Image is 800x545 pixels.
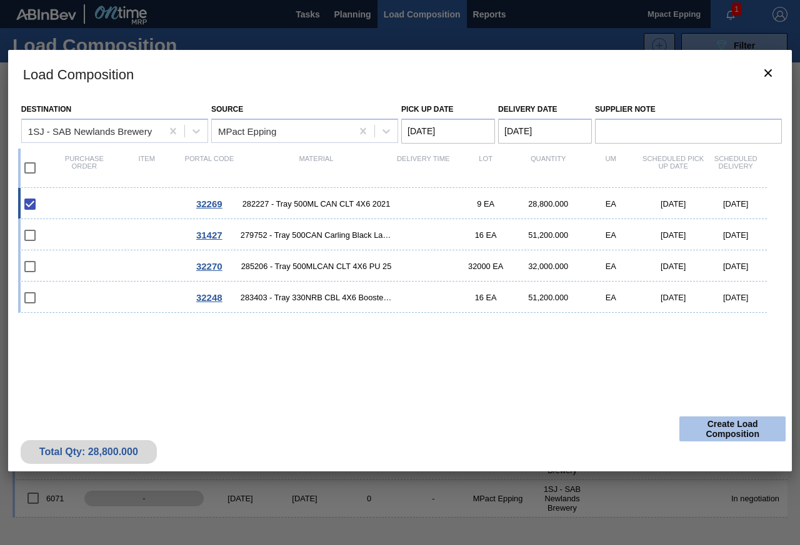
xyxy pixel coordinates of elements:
span: 31427 [196,230,222,240]
span: 279752 - Tray 500CAN Carling Black Label R [241,230,392,240]
div: MPact Epping [218,125,276,136]
div: Go to Order [178,292,241,303]
div: EA [579,262,642,271]
span: 32270 [196,261,222,272]
label: Delivery Date [498,105,557,114]
input: mm/dd/yyyy [401,119,495,144]
div: 9 EA [454,199,517,209]
div: 28,800.000 [517,199,579,209]
div: 51,200.000 [517,230,579,240]
h3: Load Composition [8,50,792,97]
div: UM [579,155,642,181]
div: EA [579,293,642,302]
div: 32,000.000 [517,262,579,271]
div: 16 EA [454,230,517,240]
div: Purchase order [53,155,116,181]
div: [DATE] [704,230,767,240]
div: 51,200.000 [517,293,579,302]
div: [DATE] [642,199,704,209]
div: Quantity [517,155,579,181]
div: 1SJ - SAB Newlands Brewery [28,125,152,136]
div: [DATE] [704,199,767,209]
div: EA [579,230,642,240]
span: 285206 - Tray 500MLCAN CLT 4X6 PU 25 [241,262,392,271]
div: 16 EA [454,293,517,302]
div: Go to Order [178,199,241,209]
span: 32269 [196,199,222,209]
div: Go to Order [178,261,241,272]
label: Destination [21,105,71,114]
label: Pick up Date [401,105,454,114]
div: [DATE] [704,293,767,302]
div: Go to Order [178,230,241,240]
div: Portal code [178,155,241,181]
div: EA [579,199,642,209]
div: [DATE] [642,293,704,302]
div: Total Qty: 28,800.000 [30,446,147,458]
div: [DATE] [642,262,704,271]
div: Item [116,155,178,181]
div: 32000 EA [454,262,517,271]
button: Create Load Composition [679,416,786,441]
div: Scheduled Pick up Date [642,155,704,181]
span: 282227 - Tray 500ML CAN CLT 4X6 2021 [241,199,392,209]
label: Source [211,105,243,114]
div: [DATE] [704,262,767,271]
input: mm/dd/yyyy [498,119,592,144]
span: 283403 - Tray 330NRB CBL 4X6 Booster 2 [241,293,392,302]
label: Supplier Note [595,101,782,119]
div: Delivery Time [392,155,454,181]
div: [DATE] [642,230,704,240]
div: Scheduled Delivery [704,155,767,181]
span: 32248 [196,292,222,303]
div: Lot [454,155,517,181]
div: Material [241,155,392,181]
